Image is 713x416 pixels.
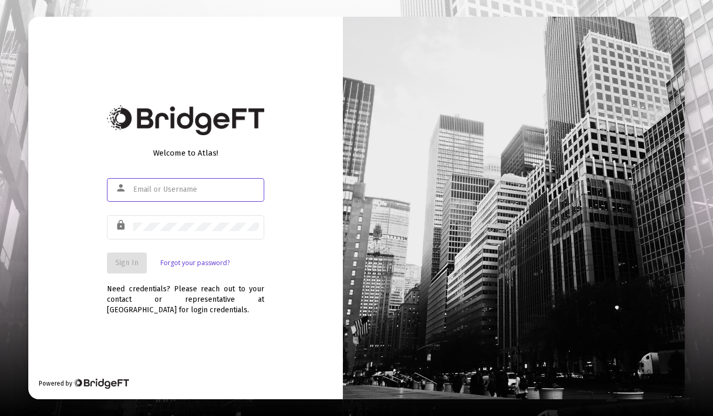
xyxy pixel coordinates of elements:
img: Bridge Financial Technology Logo [107,105,264,135]
button: Sign In [107,253,147,273]
div: Welcome to Atlas! [107,148,264,158]
mat-icon: lock [115,219,128,232]
div: Need credentials? Please reach out to your contact or representative at [GEOGRAPHIC_DATA] for log... [107,273,264,315]
div: Powered by [39,378,128,389]
mat-icon: person [115,182,128,194]
a: Forgot your password? [160,258,230,268]
img: Bridge Financial Technology Logo [73,378,128,389]
input: Email or Username [133,185,259,194]
span: Sign In [115,258,138,267]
